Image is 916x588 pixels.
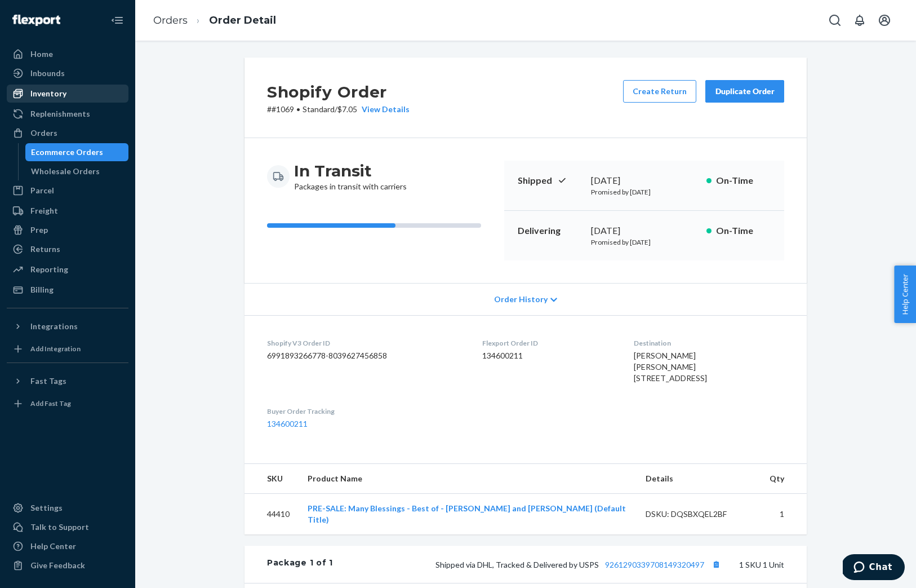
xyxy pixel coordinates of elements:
a: Order Detail [209,14,276,26]
div: [DATE] [591,174,697,187]
div: 1 SKU 1 Unit [333,557,784,572]
p: # #1069 / $7.05 [267,104,410,115]
div: Reporting [30,264,68,275]
a: Orders [7,124,128,142]
img: Flexport logo [12,15,60,26]
a: Billing [7,281,128,299]
a: Freight [7,202,128,220]
th: Product Name [299,464,637,494]
td: 44410 [244,494,299,535]
p: Shipped [518,174,582,187]
div: Billing [30,284,54,295]
dt: Flexport Order ID [482,338,615,348]
a: Reporting [7,260,128,278]
div: Talk to Support [30,521,89,533]
div: DSKU: DQSBXQEL2BF [646,509,752,520]
div: Give Feedback [30,560,85,571]
div: Replenishments [30,108,90,120]
div: Parcel [30,185,54,196]
p: Promised by [DATE] [591,187,697,197]
div: Home [30,48,53,60]
div: Wholesale Orders [31,166,100,177]
dd: 6991893266778-8039627456858 [267,350,464,361]
th: Details [637,464,761,494]
a: Inbounds [7,64,128,82]
button: Open Search Box [824,9,846,32]
span: • [296,104,300,114]
td: 1 [761,494,807,535]
div: Packages in transit with carriers [294,161,407,192]
button: Fast Tags [7,372,128,390]
div: Ecommerce Orders [31,147,103,158]
a: Parcel [7,182,128,200]
div: Inventory [30,88,66,99]
dt: Shopify V3 Order ID [267,338,464,348]
a: Wholesale Orders [25,162,129,180]
div: Prep [30,224,48,236]
ol: breadcrumbs [144,4,285,37]
a: Inventory [7,85,128,103]
button: Duplicate Order [705,80,784,103]
h2: Shopify Order [267,80,410,104]
h3: In Transit [294,161,407,181]
a: Add Integration [7,340,128,358]
a: Prep [7,221,128,239]
a: 9261290339708149320497 [605,560,704,569]
a: PRE-SALE: Many Blessings - Best of - [PERSON_NAME] and [PERSON_NAME] (Default Title) [308,503,626,524]
th: Qty [761,464,807,494]
p: Delivering [518,224,582,237]
div: Freight [30,205,58,216]
a: Home [7,45,128,63]
a: Settings [7,499,128,517]
a: Add Fast Tag [7,395,128,413]
div: [DATE] [591,224,697,237]
button: Create Return [623,80,696,103]
button: Help Center [894,266,916,323]
dt: Buyer Order Tracking [267,406,464,416]
button: Copy tracking number [709,557,723,572]
button: Give Feedback [7,556,128,574]
button: Integrations [7,317,128,335]
div: Inbounds [30,68,65,79]
a: Replenishments [7,105,128,123]
p: On-Time [716,174,771,187]
span: Standard [303,104,335,114]
a: Ecommerce Orders [25,143,129,161]
div: Settings [30,502,63,514]
div: Add Integration [30,344,81,353]
span: Order History [494,294,548,305]
div: Help Center [30,541,76,552]
div: Returns [30,244,60,255]
th: SKU [244,464,299,494]
button: Open account menu [873,9,896,32]
p: Promised by [DATE] [591,237,697,247]
div: Integrations [30,321,78,332]
dd: 134600211 [482,350,615,361]
a: Help Center [7,537,128,555]
a: Returns [7,240,128,258]
span: [PERSON_NAME] [PERSON_NAME] [STREET_ADDRESS] [634,351,707,383]
div: Duplicate Order [715,86,775,97]
dt: Destination [634,338,784,348]
div: Fast Tags [30,375,66,387]
button: View Details [357,104,410,115]
button: Close Navigation [106,9,128,32]
div: Package 1 of 1 [267,557,333,572]
div: Orders [30,127,57,139]
p: On-Time [716,224,771,237]
a: Orders [153,14,188,26]
a: 134600211 [267,419,308,428]
button: Talk to Support [7,518,128,536]
span: Shipped via DHL, Tracked & Delivered by USPS [435,560,723,569]
div: Add Fast Tag [30,399,71,408]
iframe: Opens a widget where you can chat to one of our agents [843,554,905,582]
button: Open notifications [848,9,871,32]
